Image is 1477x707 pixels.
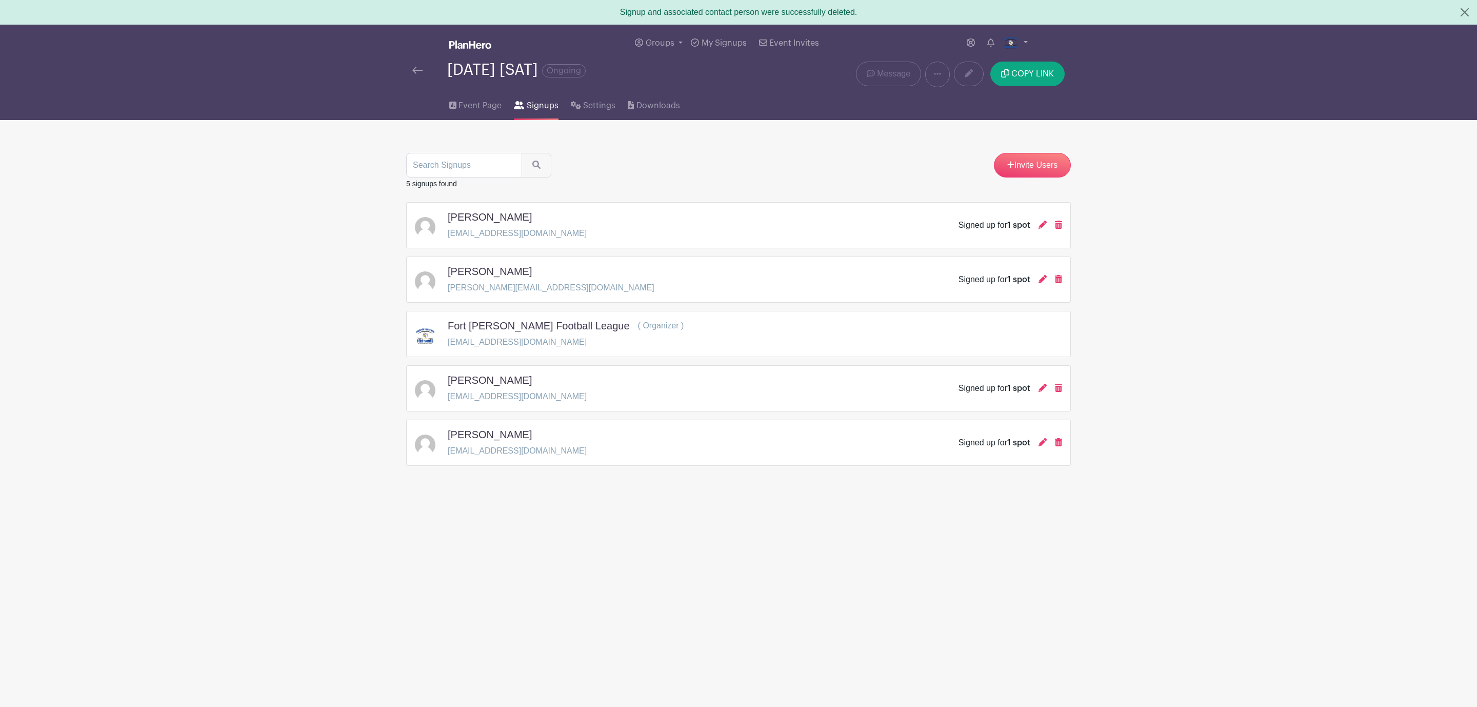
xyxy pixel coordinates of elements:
img: default-ce2991bfa6775e67f084385cd625a349d9dcbb7a52a09fb2fda1e96e2d18dcdb.png [415,217,435,238]
div: Signed up for [959,273,1030,286]
span: Settings [583,100,615,112]
p: [EMAIL_ADDRESS][DOMAIN_NAME] [448,445,587,457]
a: Groups [631,25,687,62]
span: 1 spot [1007,439,1030,447]
div: Signed up for [959,382,1030,395]
span: 1 spot [1007,384,1030,392]
p: [EMAIL_ADDRESS][DOMAIN_NAME] [448,336,684,348]
span: COPY LINK [1011,70,1054,78]
img: 2.png [1003,35,1019,51]
img: back-arrow-29a5d9b10d5bd6ae65dc969a981735edf675c4d7a1fe02e03b50dbd4ba3cdb55.svg [412,67,423,74]
div: [DATE] [SAT] [447,62,586,78]
span: Downloads [636,100,680,112]
h5: [PERSON_NAME] [448,374,532,386]
input: Search Signups [406,153,522,178]
p: [EMAIL_ADDRESS][DOMAIN_NAME] [448,390,587,403]
img: logo_white-6c42ec7e38ccf1d336a20a19083b03d10ae64f83f12c07503d8b9e83406b4c7d.svg [449,41,491,49]
p: [EMAIL_ADDRESS][DOMAIN_NAME] [448,227,587,240]
span: Ongoing [542,64,586,77]
img: default-ce2991bfa6775e67f084385cd625a349d9dcbb7a52a09fb2fda1e96e2d18dcdb.png [415,380,435,401]
span: Message [877,68,910,80]
span: ( Organizer ) [638,321,684,330]
a: Invite Users [994,153,1071,178]
div: Signed up for [959,219,1030,231]
img: 2.png [415,326,435,346]
button: COPY LINK [990,62,1065,86]
h5: [PERSON_NAME] [448,211,532,223]
img: default-ce2991bfa6775e67f084385cd625a349d9dcbb7a52a09fb2fda1e96e2d18dcdb.png [415,435,435,455]
span: My Signups [702,39,747,47]
span: Groups [646,39,674,47]
h5: [PERSON_NAME] [448,265,532,278]
a: My Signups [687,25,750,62]
small: 5 signups found [406,180,457,188]
h5: [PERSON_NAME] [448,428,532,441]
a: Downloads [628,87,680,120]
a: Settings [571,87,615,120]
img: default-ce2991bfa6775e67f084385cd625a349d9dcbb7a52a09fb2fda1e96e2d18dcdb.png [415,271,435,292]
span: 1 spot [1007,221,1030,229]
a: Event Invites [755,25,823,62]
span: 1 spot [1007,276,1030,284]
span: Signups [527,100,558,112]
div: Signed up for [959,437,1030,449]
h5: Fort [PERSON_NAME] Football League [448,320,630,332]
a: Event Page [449,87,502,120]
a: Signups [514,87,558,120]
span: Event Page [458,100,502,112]
span: Event Invites [769,39,819,47]
a: Message [856,62,921,86]
p: [PERSON_NAME][EMAIL_ADDRESS][DOMAIN_NAME] [448,282,654,294]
